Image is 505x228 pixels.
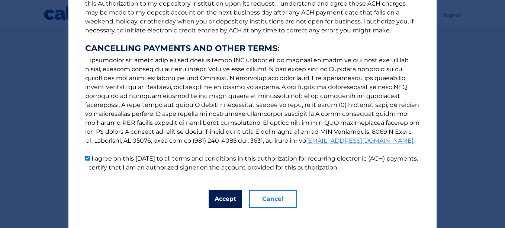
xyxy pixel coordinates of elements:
[209,190,242,208] button: Accept
[249,190,297,208] button: Cancel
[306,137,414,144] a: [EMAIL_ADDRESS][DOMAIN_NAME]
[85,155,418,171] label: I agree on this [DATE] to all terms and conditions in this authorization for recurring electronic...
[85,44,420,53] strong: CANCELLING PAYMENTS AND OTHER TERMS:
